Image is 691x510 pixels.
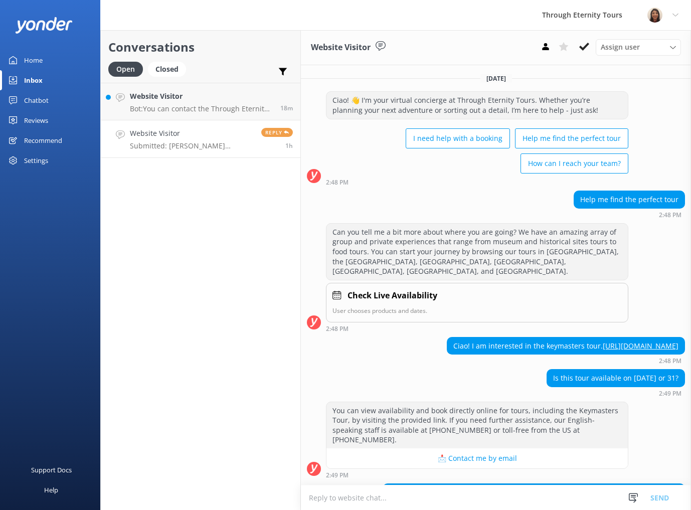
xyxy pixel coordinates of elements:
[547,370,684,387] div: Is this tour available on [DATE] or 31?
[261,128,293,137] span: Reply
[326,92,628,118] div: Ciao! 👋 I'm your virtual concierge at Through Eternity Tours. Whether you’re planning your next a...
[647,8,662,23] img: 725-1755267273.png
[31,460,72,480] div: Support Docs
[547,390,685,397] div: Aug 25 2025 02:49pm (UTC +02:00) Europe/Amsterdam
[24,90,49,110] div: Chatbot
[659,212,681,218] strong: 2:48 PM
[326,326,349,332] strong: 2:48 PM
[24,70,43,90] div: Inbox
[130,141,254,150] p: Submitted: [PERSON_NAME] [EMAIL_ADDRESS][DOMAIN_NAME] Buongiorno! I am interested in the keymaste...
[326,471,628,478] div: Aug 25 2025 02:49pm (UTC +02:00) Europe/Amsterdam
[311,41,371,54] h3: Website Visitor
[108,38,293,57] h2: Conversations
[406,128,510,148] button: I need help with a booking
[108,63,148,74] a: Open
[332,306,622,315] p: User chooses products and dates.
[101,83,300,120] a: Website VisitorBot:You can contact the Through Eternity Tours team at [PHONE_NUMBER] or [PHONE_NU...
[15,17,73,34] img: yonder-white-logo.png
[515,128,628,148] button: Help me find the perfect tour
[596,39,681,55] div: Assign User
[574,191,684,208] div: Help me find the perfect tour
[480,74,512,83] span: [DATE]
[285,141,293,150] span: Aug 25 2025 02:51pm (UTC +02:00) Europe/Amsterdam
[447,337,684,355] div: Ciao! I am interested in the keymasters tour.
[130,91,273,102] h4: Website Visitor
[24,130,62,150] div: Recommend
[326,472,349,478] strong: 2:49 PM
[326,179,628,186] div: Aug 25 2025 02:48pm (UTC +02:00) Europe/Amsterdam
[326,180,349,186] strong: 2:48 PM
[601,42,640,53] span: Assign user
[326,224,628,280] div: Can you tell me a bit more about where you are going? We have an amazing array of group and priva...
[130,128,254,139] h4: Website Visitor
[348,289,437,302] h4: Check Live Availability
[24,150,48,171] div: Settings
[148,62,186,77] div: Closed
[44,480,58,500] div: Help
[326,448,628,468] button: 📩 Contact me by email
[280,104,293,112] span: Aug 25 2025 03:43pm (UTC +02:00) Europe/Amsterdam
[603,341,678,351] a: [URL][DOMAIN_NAME]
[659,358,681,364] strong: 2:48 PM
[326,402,628,448] div: You can view availability and book directly online for tours, including the Keymasters Tour, by v...
[101,120,300,158] a: Website VisitorSubmitted: [PERSON_NAME] [EMAIL_ADDRESS][DOMAIN_NAME] Buongiorno! I am interested ...
[521,153,628,174] button: How can I reach your team?
[659,391,681,397] strong: 2:49 PM
[24,50,43,70] div: Home
[574,211,685,218] div: Aug 25 2025 02:48pm (UTC +02:00) Europe/Amsterdam
[24,110,48,130] div: Reviews
[326,325,628,332] div: Aug 25 2025 02:48pm (UTC +02:00) Europe/Amsterdam
[148,63,191,74] a: Closed
[130,104,273,113] p: Bot: You can contact the Through Eternity Tours team at [PHONE_NUMBER] or [PHONE_NUMBER]. You can...
[108,62,143,77] div: Open
[447,357,685,364] div: Aug 25 2025 02:48pm (UTC +02:00) Europe/Amsterdam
